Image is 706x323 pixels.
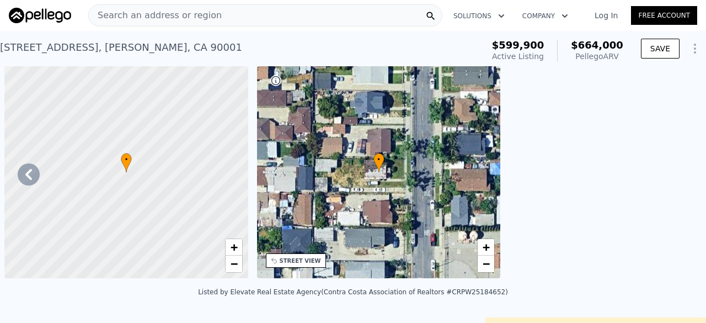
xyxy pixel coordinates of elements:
[483,240,490,254] span: +
[230,240,237,254] span: +
[478,239,494,256] a: Zoom in
[280,257,321,265] div: STREET VIEW
[198,288,508,296] div: Listed by Elevate Real Estate Agency (Contra Costa Association of Realtors #CRPW25184652)
[373,155,384,165] span: •
[492,39,544,51] span: $599,900
[89,9,222,22] span: Search an address or region
[230,257,237,271] span: −
[571,39,623,51] span: $664,000
[9,8,71,23] img: Pellego
[226,256,242,272] a: Zoom out
[631,6,697,25] a: Free Account
[514,6,577,26] button: Company
[478,256,494,272] a: Zoom out
[373,153,384,172] div: •
[581,10,631,21] a: Log In
[684,38,706,60] button: Show Options
[121,153,132,172] div: •
[641,39,680,59] button: SAVE
[571,51,623,62] div: Pellego ARV
[483,257,490,271] span: −
[121,155,132,165] span: •
[226,239,242,256] a: Zoom in
[445,6,514,26] button: Solutions
[492,52,544,61] span: Active Listing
